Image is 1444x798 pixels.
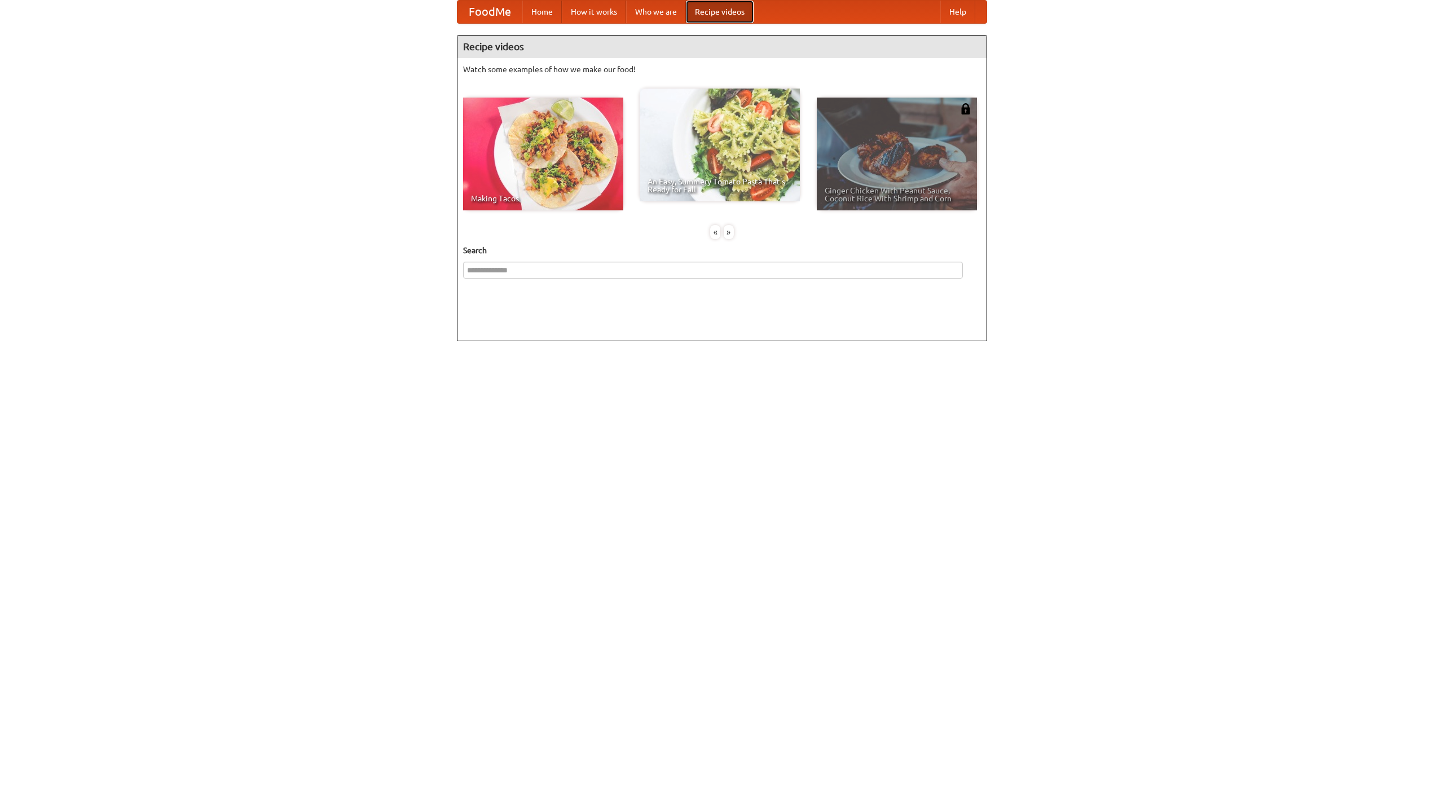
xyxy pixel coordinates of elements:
h5: Search [463,245,981,256]
p: Watch some examples of how we make our food! [463,64,981,75]
span: Making Tacos [471,195,615,202]
div: « [710,225,720,239]
h4: Recipe videos [457,36,987,58]
a: Who we are [626,1,686,23]
img: 483408.png [960,103,971,114]
a: An Easy, Summery Tomato Pasta That's Ready for Fall [640,89,800,201]
div: » [724,225,734,239]
a: Help [940,1,975,23]
a: How it works [562,1,626,23]
span: An Easy, Summery Tomato Pasta That's Ready for Fall [648,178,792,193]
a: Making Tacos [463,98,623,210]
a: Recipe videos [686,1,754,23]
a: FoodMe [457,1,522,23]
a: Home [522,1,562,23]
